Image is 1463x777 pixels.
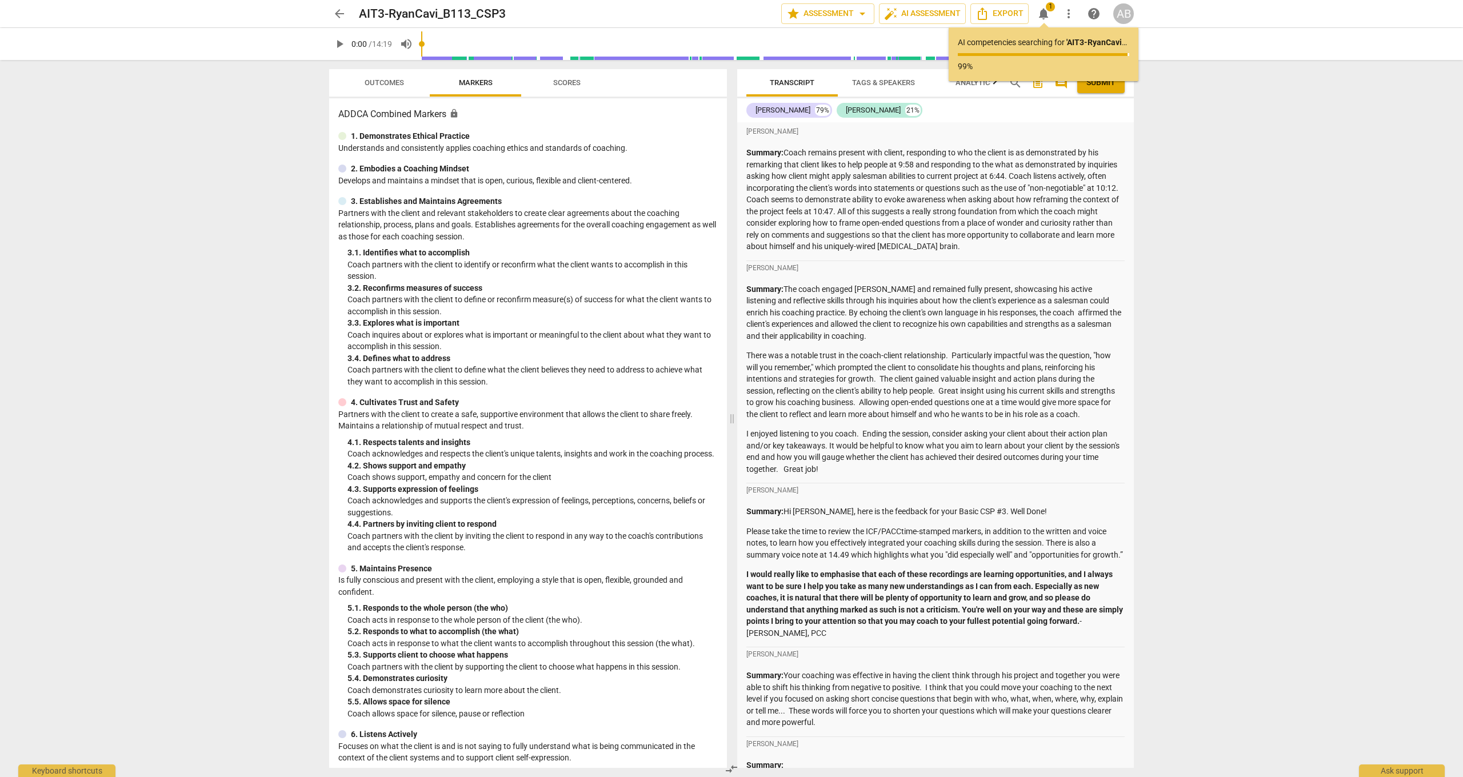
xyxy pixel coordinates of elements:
strong: Summary: [746,148,784,157]
span: notifications [1037,7,1050,21]
button: Export [970,3,1029,24]
p: 99% [958,61,1129,73]
p: Develops and maintains a mindset that is open, curious, flexible and client-centered. [338,175,718,187]
span: arrow_back [333,7,346,21]
button: AB [1113,3,1134,24]
p: - [PERSON_NAME], PCC [746,568,1125,639]
p: Coach allows space for silence, pause or reflection [347,708,718,720]
span: compare_arrows [725,762,738,776]
div: 4. 4. Partners by inviting client to respond [347,518,718,530]
div: [PERSON_NAME] [846,105,901,116]
span: Transcript [770,78,814,87]
p: Coach acknowledges and supports the client's expression of feelings, perceptions, concerns, belie... [347,495,718,518]
div: 5. 3. Supports client to choose what happens [347,649,718,661]
span: Outcomes [365,78,404,87]
div: 3. 3. Explores what is important [347,317,718,329]
span: [PERSON_NAME] [746,650,798,659]
p: Coach demonstrates curiosity to learn more about the client. [347,684,718,696]
span: AI Assessment [884,7,961,21]
p: 1. Demonstrates Ethical Practice [351,130,470,142]
span: Assessment [786,7,869,21]
button: Please Do Not Submit until your Assessment is Complete [1077,73,1125,93]
p: Coach partners with the client to define or reconfirm measure(s) of success for what the client w... [347,294,718,317]
span: play_arrow [333,37,346,51]
p: Your coaching was effective in having the client think through his project and together you were ... [746,670,1125,728]
button: Notifications [1033,3,1054,24]
div: Keyboard shortcuts [18,764,115,777]
div: 3. 4. Defines what to address [347,353,718,365]
span: / 14:19 [369,39,392,49]
p: Coach partners with the client to define what the client believes they need to address to achieve... [347,364,718,387]
span: help [1087,7,1101,21]
span: post_add [1032,76,1045,90]
h2: AIT3-RyanCavi_B113_CSP3 [359,7,506,21]
b: ' AIT3-RyanCavi_B113_CSP3 ' [1066,38,1169,47]
p: Coach acts in response to the whole person of the client (the who). [347,614,718,626]
p: 2. Embodies a Coaching Mindset [351,163,469,175]
span: arrow_drop_down [856,7,869,21]
span: comment [1054,76,1068,90]
div: 79% [815,105,830,116]
p: Please take the time to review the ICF/PACCtime-stamped markers, in addition to the written and v... [746,526,1125,561]
p: Coach partners with the client by supporting the client to choose what happens in this session. [347,661,718,673]
span: [PERSON_NAME] [746,263,798,273]
p: Coach partners with the client to identify or reconfirm what the client wants to accomplish in th... [347,259,718,282]
strong: Summary: [746,760,784,770]
p: 3. Establishes and Maintains Agreements [351,195,502,207]
h3: ADDCA Combined Markers [338,107,718,121]
button: Volume [396,34,417,54]
p: Partners with the client to create a safe, supportive environment that allows the client to share... [338,408,718,432]
span: [PERSON_NAME] [746,127,798,137]
div: 4. 1. Respects talents and insights [347,436,718,448]
div: Ask support [1359,764,1445,777]
p: 6. Listens Actively [351,728,417,740]
p: Coach remains present with client, responding to who the client is as demonstrated by his remarki... [746,147,1125,253]
p: I enjoyed listening to you coach. Ending the session, consider asking your client about their act... [746,428,1125,475]
p: AI competencies searching for ... [958,37,1129,49]
button: Add summary [1029,74,1048,92]
div: [PERSON_NAME] [756,105,810,116]
p: The coach engaged [PERSON_NAME] and remained fully present, showcasing his active listening and r... [746,283,1125,342]
div: 5. 1. Responds to the whole person (the who) [347,602,718,614]
span: Tags & Speakers [852,78,915,87]
p: Coach shows support, empathy and concern for the client [347,471,718,483]
strong: Summary: [746,285,784,294]
button: Play [329,34,350,54]
div: 3. 1. Identifies what to accomplish [347,247,718,259]
strong: Summary: [746,507,784,516]
a: Help [1084,3,1104,24]
span: more_vert [1062,7,1076,21]
p: Focuses on what the client is and is not saying to fully understand what is being communicated in... [338,740,718,764]
div: 5. 4. Demonstrates curiosity [347,672,718,684]
button: AI Assessment [879,3,966,24]
span: Markers [459,78,493,87]
p: There was a notable trust in the coach-client relationship. Particularly impactful was the questi... [746,350,1125,420]
span: auto_fix_high [884,7,898,21]
div: 5. 5. Allows space for silence [347,696,718,708]
strong: Summary: [746,671,784,680]
strong: I would really like to emphasise that each of these recordings are learning opportunities, and I ... [746,570,1125,626]
p: Coach acknowledges and respects the client's unique talents, insights and work in the coaching pr... [347,448,718,460]
button: Show/Hide comments [1052,74,1070,92]
p: 5. Maintains Presence [351,563,432,575]
span: [PERSON_NAME] [746,739,798,749]
div: 21% [905,105,921,116]
span: [PERSON_NAME] [746,486,798,495]
span: Assessment is enabled for this document. The competency model is locked and follows the assessmen... [449,109,459,118]
span: star [786,7,800,21]
p: Is fully conscious and present with the client, employing a style that is open, flexible, grounde... [338,574,718,598]
div: 5. 2. Responds to what to accomplish (the what) [347,626,718,638]
p: 4. Cultivates Trust and Safety [351,396,459,408]
button: Search [1006,74,1025,92]
div: 4. 2. Shows support and empathy [347,460,718,472]
div: 4. 3. Supports expression of feelings [347,483,718,495]
span: search [1009,76,1022,90]
div: 3. 2. Reconfirms measures of success [347,282,718,294]
p: Coach inquires about or explores what is important or meaningful to the client about what they wa... [347,329,718,353]
span: Export [976,7,1024,21]
span: 0:00 [351,39,367,49]
p: Coach partners with the client by inviting the client to respond in any way to the coach's contri... [347,530,718,554]
span: 1 [1046,2,1055,11]
span: Analytics [956,78,994,87]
